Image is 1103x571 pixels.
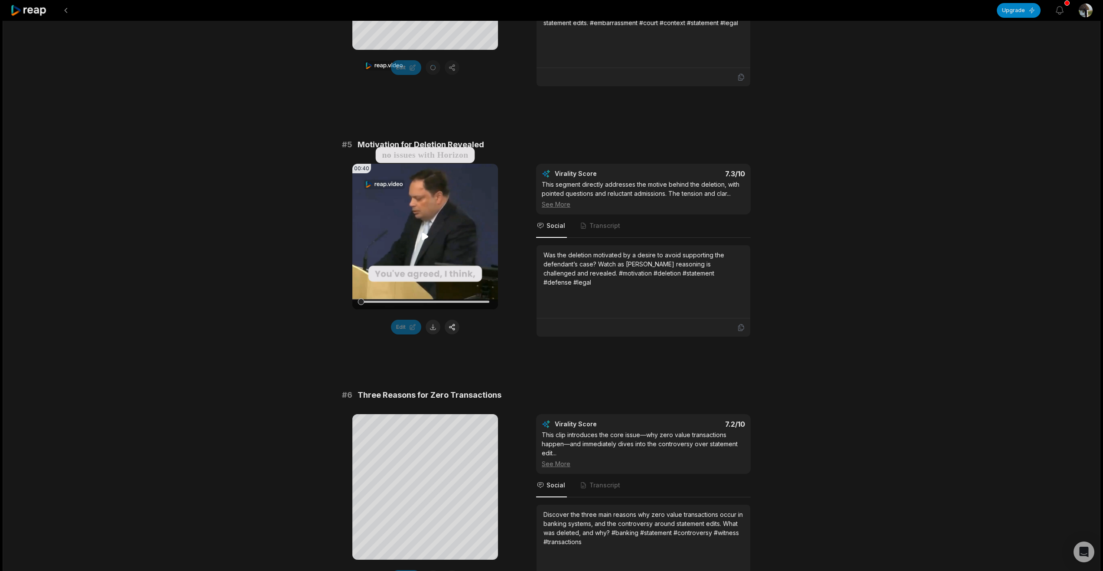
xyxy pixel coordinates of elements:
div: 7.3 /10 [652,169,745,178]
span: # 5 [342,139,352,151]
nav: Tabs [536,214,751,238]
div: Discover the three main reasons why zero value transactions occur in banking systems, and the con... [543,510,743,546]
button: Upgrade [997,3,1041,18]
span: Transcript [589,481,620,490]
video: Your browser does not support mp4 format. [352,164,498,309]
span: Social [547,481,565,490]
span: Social [547,221,565,230]
div: This clip introduces the core issue—why zero value transactions happen—and immediately dives into... [542,430,745,468]
div: Open Intercom Messenger [1074,542,1094,562]
span: Motivation for Deletion Revealed [358,139,484,151]
div: See More [542,200,745,209]
div: Virality Score [555,169,648,178]
div: See More [542,459,745,468]
span: Transcript [589,221,620,230]
button: Edit [391,320,421,334]
nav: Tabs [536,474,751,497]
div: 7.2 /10 [652,420,745,428]
div: This segment directly addresses the motive behind the deletion, with pointed questions and reluct... [542,180,745,209]
button: Edit [391,60,421,75]
div: Was the deletion motivated by a desire to avoid supporting the defendant’s case? Watch as [PERSON... [543,250,743,287]
span: # 6 [342,389,352,401]
span: Three Reasons for Zero Transactions [358,389,501,401]
div: Virality Score [555,420,648,428]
